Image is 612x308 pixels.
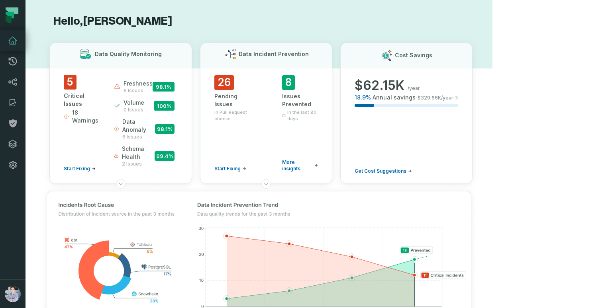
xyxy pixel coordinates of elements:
h3: Data Quality Monitoring [95,50,162,58]
span: 18.9 % [355,94,371,101]
span: 18 Warnings [72,109,100,125]
a: Get Cost Suggestions [355,168,412,174]
span: 0 issues [124,107,144,113]
button: Cost Savings$62.15K/year18.9%Annual savings$329.66K/yearGet Cost Suggestions [340,43,473,184]
img: avatar of Alon Nafta [5,286,21,302]
span: schema health [122,145,155,161]
a: Start Fixing [214,166,246,172]
span: Start Fixing [214,166,241,172]
span: $ 62.15K [355,78,404,94]
h1: Hello, [PERSON_NAME] [49,14,469,28]
a: More insights [282,159,318,172]
span: Start Fixing [64,166,90,172]
span: 98.1 % [155,124,175,134]
span: Annual savings [373,94,416,101]
button: Data Incident Prevention26Pending Issuesin Pull Request checksStart Fixing8Issues PreventedIn the... [200,43,332,184]
span: in Pull Request checks [214,109,250,122]
span: freshness [124,80,153,88]
a: Start Fixing [64,166,96,172]
h3: Data Incident Prevention [239,50,309,58]
div: Pending Issues [214,92,250,108]
span: 6 issues [122,134,155,140]
span: 100 % [154,101,175,111]
span: $ 329.66K /year [418,95,453,101]
span: /year [408,85,420,92]
div: Issues Prevented [282,92,318,108]
span: 6 issues [124,88,153,94]
span: Get Cost Suggestions [355,168,406,174]
span: 8 [282,75,295,90]
span: 26 [214,75,234,90]
span: 5 [64,75,76,90]
span: In the last 90 days [287,109,318,122]
h3: Cost Savings [395,51,432,59]
span: volume [124,99,144,107]
span: data anomaly [122,118,155,134]
span: 99.4 % [155,151,175,161]
div: Critical Issues [64,92,100,108]
span: More insights [282,159,313,172]
span: 98.1 % [153,82,175,92]
span: 2 issues [122,161,155,167]
button: Data Quality Monitoring5Critical Issues18 WarningsStart Fixingfreshness6 issues98.1%volume0 issue... [49,43,192,184]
